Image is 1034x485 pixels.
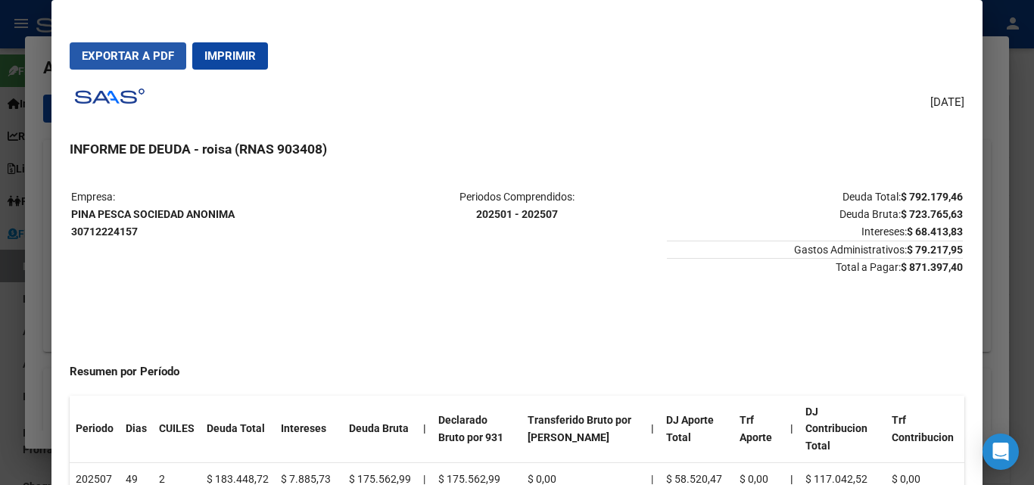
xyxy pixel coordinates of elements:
[204,49,256,63] span: Imprimir
[417,396,432,463] th: |
[907,244,963,256] strong: $ 79.217,95
[153,396,201,463] th: CUILES
[70,42,186,70] button: Exportar a PDF
[983,434,1019,470] div: Open Intercom Messenger
[275,396,343,463] th: Intereses
[930,94,964,111] span: [DATE]
[476,208,558,220] strong: 202501 - 202507
[901,191,963,203] strong: $ 792.179,46
[667,241,963,256] span: Gastos Administrativos:
[369,188,665,223] p: Periodos Comprendidos:
[192,42,268,70] button: Imprimir
[120,396,153,463] th: Dias
[799,396,886,463] th: DJ Contribucion Total
[71,188,367,240] p: Empresa:
[432,396,522,463] th: Declarado Bruto por 931
[70,396,120,463] th: Periodo
[667,258,963,273] span: Total a Pagar:
[901,261,963,273] strong: $ 871.397,40
[907,225,963,238] strong: $ 68.413,83
[886,396,964,463] th: Trf Contribucion
[343,396,417,463] th: Deuda Bruta
[667,188,963,240] p: Deuda Total: Deuda Bruta: Intereses:
[201,396,275,463] th: Deuda Total
[522,396,645,463] th: Transferido Bruto por [PERSON_NAME]
[645,396,660,463] th: |
[784,396,799,463] th: |
[70,139,964,159] h3: INFORME DE DEUDA - roisa (RNAS 903408)
[901,208,963,220] strong: $ 723.765,63
[70,363,964,381] h4: Resumen por Período
[82,49,174,63] span: Exportar a PDF
[71,208,235,238] strong: PINA PESCA SOCIEDAD ANONIMA 30712224157
[733,396,784,463] th: Trf Aporte
[660,396,733,463] th: DJ Aporte Total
